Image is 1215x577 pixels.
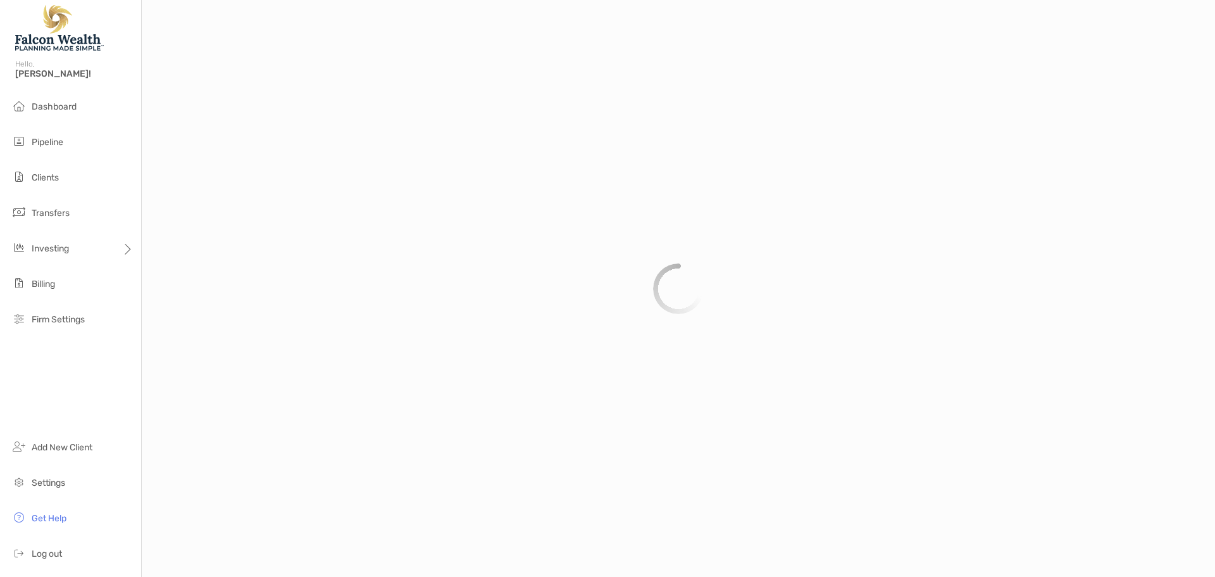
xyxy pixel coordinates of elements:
span: Pipeline [32,137,63,148]
span: Get Help [32,513,66,524]
img: logout icon [11,545,27,561]
img: get-help icon [11,510,27,525]
span: Billing [32,279,55,289]
img: transfers icon [11,205,27,220]
span: Transfers [32,208,70,219]
img: firm-settings icon [11,311,27,326]
span: Investing [32,243,69,254]
img: pipeline icon [11,134,27,149]
span: Firm Settings [32,314,85,325]
img: settings icon [11,474,27,490]
img: clients icon [11,169,27,184]
span: Add New Client [32,442,92,453]
span: Dashboard [32,101,77,112]
span: Log out [32,548,62,559]
img: Falcon Wealth Planning Logo [15,5,104,51]
img: billing icon [11,276,27,291]
span: [PERSON_NAME]! [15,68,134,79]
img: investing icon [11,240,27,255]
img: add_new_client icon [11,439,27,454]
img: dashboard icon [11,98,27,113]
span: Clients [32,172,59,183]
span: Settings [32,478,65,488]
